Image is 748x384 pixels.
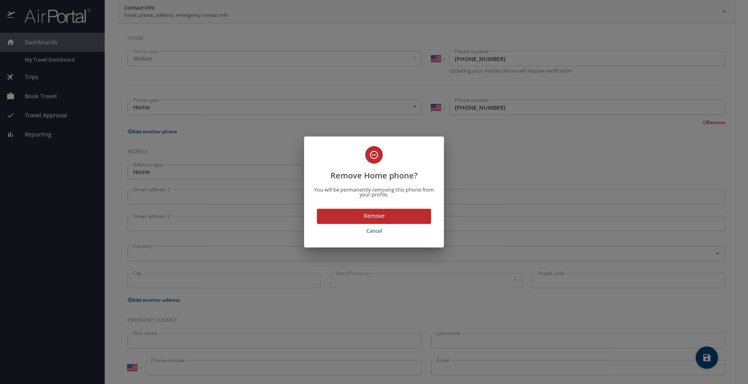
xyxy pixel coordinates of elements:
[314,146,434,182] h2: Remove Home phone?
[317,209,431,224] button: Remove
[317,224,431,238] button: Cancel
[314,187,434,198] p: You will be permanently removing this phone from your profile.
[320,226,428,236] span: Cancel
[323,211,425,221] span: Remove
